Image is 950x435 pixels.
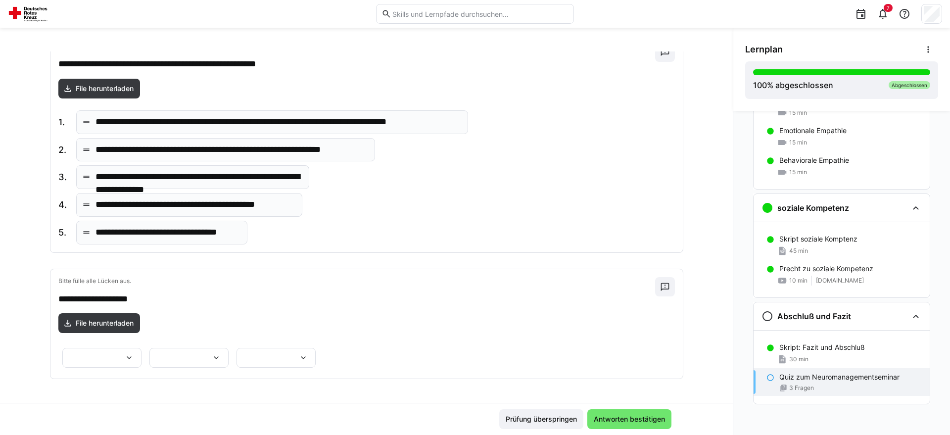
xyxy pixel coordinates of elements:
p: Bitte fülle alle Lücken aus. [58,277,655,285]
div: Abgeschlossen [889,81,930,89]
p: Skript: Fazit und Abschluß [779,342,865,352]
input: Skills und Lernpfade durchsuchen… [391,9,569,18]
p: Quiz zum Neuromanagementseminar [779,372,900,382]
span: 15 min [789,168,807,176]
span: 100 [753,80,767,90]
h3: Abschluß und Fazit [777,311,851,321]
span: 15 min [789,109,807,117]
span: File herunterladen [74,318,135,328]
span: 5. [58,226,68,239]
p: Precht zu soziale Kompetenz [779,264,873,274]
span: 3 Fragen [789,384,814,392]
div: % abgeschlossen [753,79,833,91]
span: File herunterladen [74,84,135,94]
button: Prüfung überspringen [499,409,583,429]
span: 30 min [789,355,808,363]
span: 45 min [789,247,808,255]
p: Behaviorale Empathie [779,155,849,165]
span: 4. [58,198,68,211]
button: Antworten bestätigen [587,409,671,429]
span: 3. [58,171,68,184]
span: Antworten bestätigen [592,414,666,424]
span: Lernplan [745,44,783,55]
p: Skript soziale Komptenz [779,234,857,244]
a: File herunterladen [58,79,141,98]
span: 10 min [789,277,807,285]
p: Emotionale Empathie [779,126,847,136]
span: 2. [58,144,68,156]
span: 15 min [789,139,807,146]
span: 1. [58,116,68,129]
a: File herunterladen [58,313,141,333]
span: [DOMAIN_NAME] [816,277,864,285]
h3: soziale Kompetenz [777,203,849,213]
span: 7 [887,5,890,11]
span: Prüfung überspringen [504,414,578,424]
